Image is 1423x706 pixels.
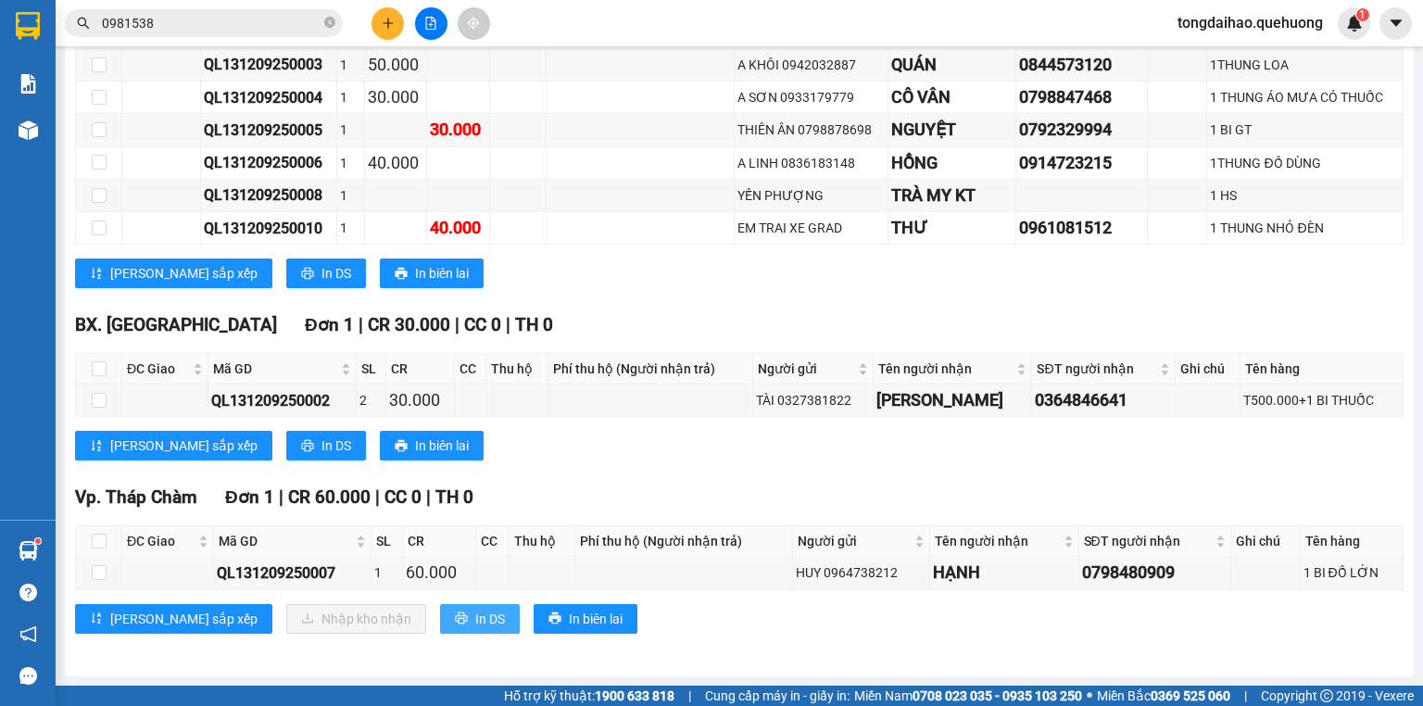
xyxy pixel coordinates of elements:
[688,686,691,706] span: |
[575,526,793,557] th: Phí thu hộ (Người nhận trả)
[888,49,1016,82] td: QUÁN
[217,561,369,585] div: QL131209250007
[16,12,40,40] img: logo-vxr
[796,562,926,583] div: HUY 0964738212
[368,52,424,78] div: 50.000
[368,314,450,335] span: CR 30.000
[1301,526,1404,557] th: Tên hàng
[475,609,505,629] span: In DS
[324,15,335,32] span: close-circle
[467,17,480,30] span: aim
[888,82,1016,114] td: CÔ VÂN
[1019,52,1144,78] div: 0844573120
[1320,689,1333,702] span: copyright
[891,84,1013,110] div: CÔ VÂN
[340,153,360,173] div: 1
[891,117,1013,143] div: NGUYỆT
[208,385,357,417] td: QL131209250002
[1032,385,1176,417] td: 0364846641
[321,435,351,456] span: In DS
[1210,87,1400,107] div: 1 THUNG ÁO MƯA CÓ THUỐC
[1019,215,1144,241] div: 0961081512
[455,611,468,626] span: printer
[1016,49,1148,82] td: 0844573120
[440,604,520,634] button: printerIn DS
[874,385,1032,417] td: NGUYỄN TIẾN
[359,314,363,335] span: |
[90,611,103,626] span: sort-ascending
[286,258,366,288] button: printerIn DS
[1379,7,1412,40] button: caret-down
[1303,562,1400,583] div: 1 BI ĐỒ LỚN
[891,183,1013,208] div: TRÀ MY KT
[127,531,195,551] span: ĐC Giao
[595,688,674,703] strong: 1900 633 818
[737,55,885,75] div: A KHÔI 0942032887
[426,486,431,508] span: |
[357,354,386,385] th: SL
[204,86,334,109] div: QL131209250004
[935,531,1059,551] span: Tên người nhận
[19,541,38,561] img: warehouse-icon
[891,52,1013,78] div: QUÁN
[1019,117,1144,143] div: 0792329994
[301,439,314,454] span: printer
[77,17,90,30] span: search
[340,120,360,140] div: 1
[1388,15,1404,32] span: caret-down
[359,390,383,410] div: 2
[1087,692,1092,700] span: ⚪️
[406,560,472,586] div: 60.000
[371,7,404,40] button: plus
[19,584,37,601] span: question-circle
[476,526,510,557] th: CC
[415,435,469,456] span: In biên lai
[756,390,871,410] div: TÀI 0327381822
[486,354,548,385] th: Thu hộ
[504,686,674,706] span: Hỗ trợ kỹ thuật:
[102,13,321,33] input: Tìm tên, số ĐT hoặc mã đơn
[1210,185,1400,206] div: 1 HS
[204,119,334,142] div: QL131209250005
[737,87,885,107] div: A SƠN 0933179779
[888,114,1016,146] td: NGUYỆT
[201,82,337,114] td: QL131209250004
[286,431,366,460] button: printerIn DS
[75,486,197,508] span: Vp. Tháp Chàm
[1359,8,1366,21] span: 1
[1079,557,1231,589] td: 0798480909
[534,604,637,634] button: printerIn biên lai
[1356,8,1369,21] sup: 1
[384,486,422,508] span: CC 0
[204,53,334,76] div: QL131209250003
[458,7,490,40] button: aim
[201,212,337,245] td: QL131209250010
[305,314,354,335] span: Đơn 1
[515,314,553,335] span: TH 0
[75,604,272,634] button: sort-ascending[PERSON_NAME] sắp xếp
[75,258,272,288] button: sort-ascending[PERSON_NAME] sắp xếp
[386,354,455,385] th: CR
[1176,354,1240,385] th: Ghi chú
[340,218,360,238] div: 1
[415,7,447,40] button: file-add
[891,150,1013,176] div: HỒNG
[371,526,403,557] th: SL
[705,686,850,706] span: Cung cấp máy in - giấy in:
[374,562,399,583] div: 1
[506,314,510,335] span: |
[737,185,885,206] div: YẾN PHƯỢNG
[548,354,753,385] th: Phí thu hộ (Người nhận trả)
[876,387,1028,413] div: [PERSON_NAME]
[798,531,911,551] span: Người gửi
[891,215,1013,241] div: THƯ
[75,314,277,335] span: BX. [GEOGRAPHIC_DATA]
[455,314,460,335] span: |
[201,49,337,82] td: QL131209250003
[395,439,408,454] span: printer
[382,17,395,30] span: plus
[1151,688,1230,703] strong: 0369 525 060
[464,314,501,335] span: CC 0
[1016,82,1148,114] td: 0798847468
[1240,354,1404,385] th: Tên hàng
